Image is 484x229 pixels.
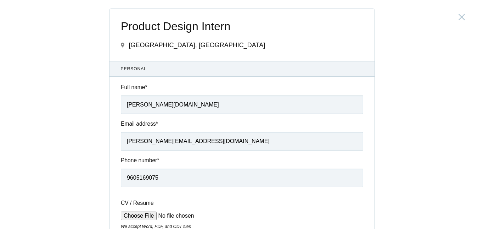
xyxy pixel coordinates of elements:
[129,42,265,49] span: [GEOGRAPHIC_DATA], [GEOGRAPHIC_DATA]
[121,66,364,72] span: Personal
[121,120,363,128] label: Email address
[121,199,174,207] label: CV / Resume
[121,20,363,33] span: Product Design Intern
[121,83,363,91] label: Full name
[121,156,363,164] label: Phone number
